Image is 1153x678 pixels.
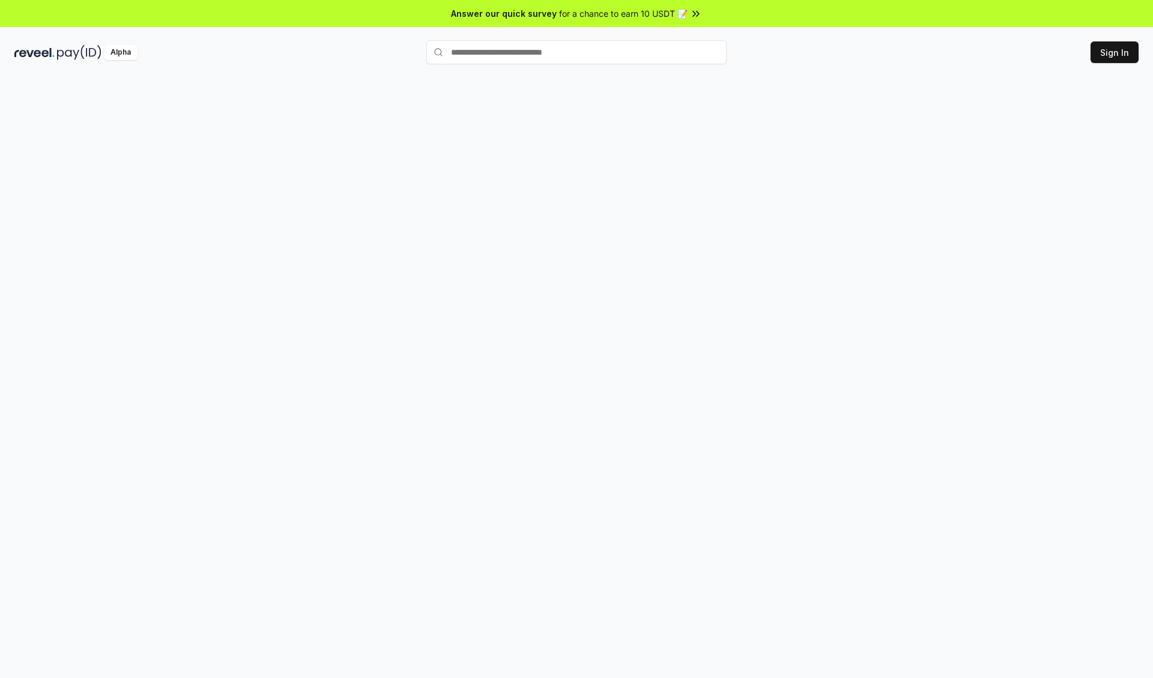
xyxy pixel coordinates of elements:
img: reveel_dark [14,45,55,60]
img: pay_id [57,45,101,60]
button: Sign In [1091,41,1139,63]
span: Answer our quick survey [451,7,557,20]
div: Alpha [104,45,138,60]
span: for a chance to earn 10 USDT 📝 [559,7,688,20]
